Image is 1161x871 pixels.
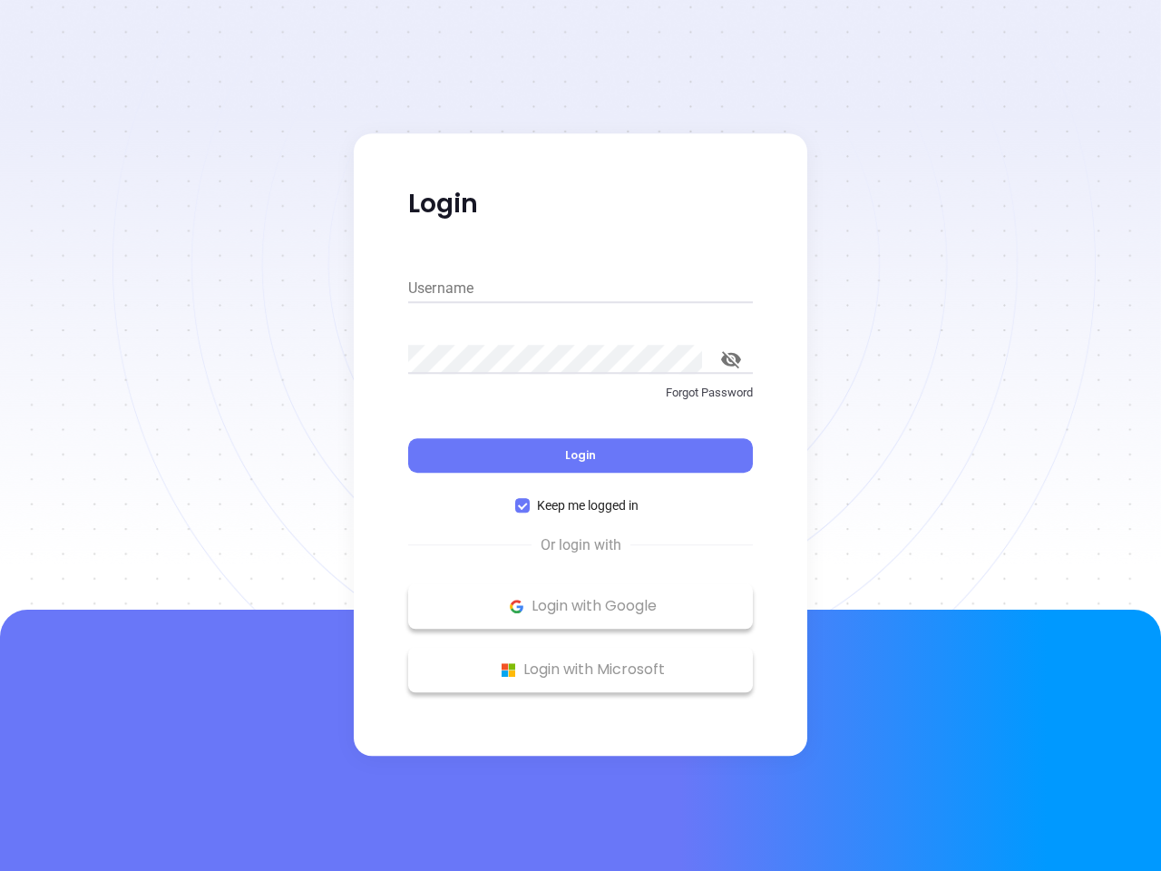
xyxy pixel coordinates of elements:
p: Login with Microsoft [417,656,744,683]
img: Google Logo [505,595,528,618]
a: Forgot Password [408,384,753,416]
p: Login [408,188,753,220]
p: Login with Google [417,592,744,620]
button: Microsoft Logo Login with Microsoft [408,647,753,692]
span: Keep me logged in [530,495,646,515]
button: Google Logo Login with Google [408,583,753,629]
img: Microsoft Logo [497,659,520,681]
span: Or login with [532,534,630,556]
button: toggle password visibility [709,338,753,381]
button: Login [408,438,753,473]
p: Forgot Password [408,384,753,402]
span: Login [565,447,596,463]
